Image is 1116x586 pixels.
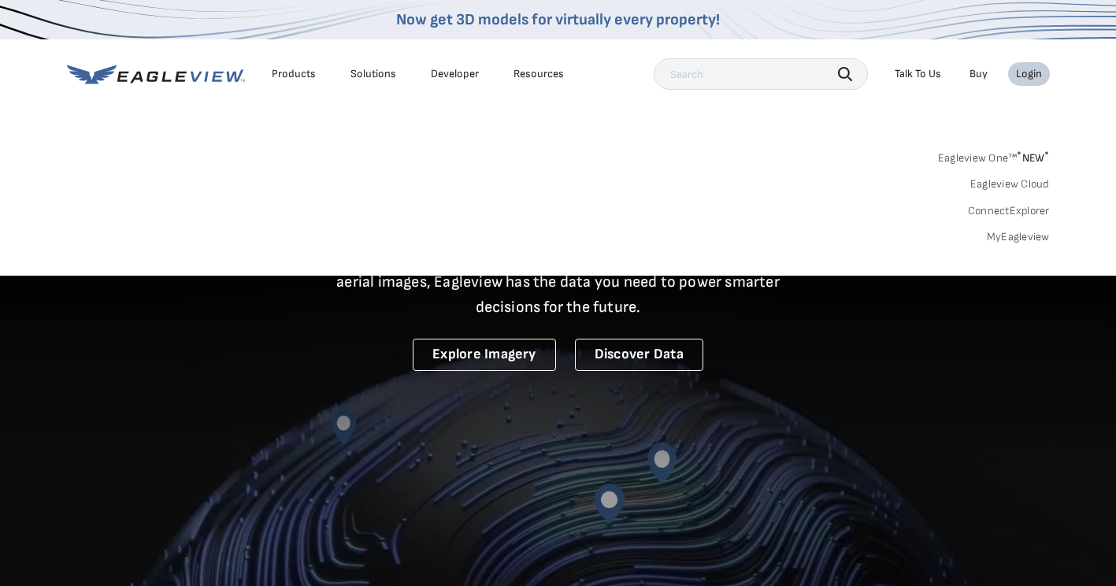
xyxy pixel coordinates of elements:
[938,146,1050,165] a: Eagleview One™*NEW*
[317,244,799,320] p: A new era starts here. Built on more than 3.5 billion high-resolution aerial images, Eagleview ha...
[970,67,988,81] a: Buy
[431,67,479,81] a: Developer
[654,58,868,90] input: Search
[350,67,396,81] div: Solutions
[970,177,1050,191] a: Eagleview Cloud
[895,67,941,81] div: Talk To Us
[396,10,720,29] a: Now get 3D models for virtually every property!
[514,67,564,81] div: Resources
[1016,67,1042,81] div: Login
[1017,151,1049,165] span: NEW
[987,230,1050,244] a: MyEagleview
[575,339,703,371] a: Discover Data
[272,67,316,81] div: Products
[968,204,1050,218] a: ConnectExplorer
[413,339,556,371] a: Explore Imagery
